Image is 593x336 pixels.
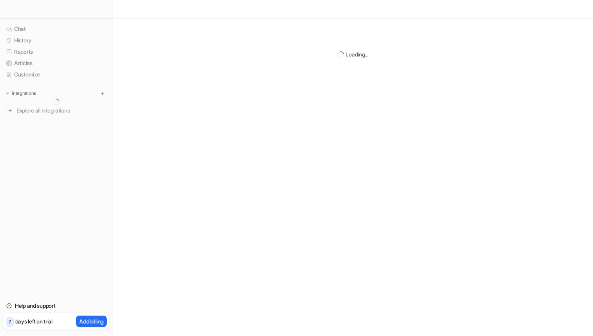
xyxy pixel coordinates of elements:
a: Customize [3,69,109,80]
a: Help and support [3,300,109,311]
a: Chat [3,24,109,35]
p: Add billing [79,317,104,325]
a: Explore all integrations [3,105,109,116]
p: days left on trial [15,317,53,325]
p: Integrations [12,90,36,96]
span: Explore all integrations [16,104,106,117]
img: explore all integrations [6,107,14,114]
a: Articles [3,58,109,69]
button: Integrations [3,89,38,97]
img: expand menu [5,91,10,96]
button: Add billing [76,316,107,327]
a: History [3,35,109,46]
a: Reports [3,46,109,57]
p: 7 [9,318,11,325]
div: Loading... [346,50,368,58]
img: menu_add.svg [100,91,105,96]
